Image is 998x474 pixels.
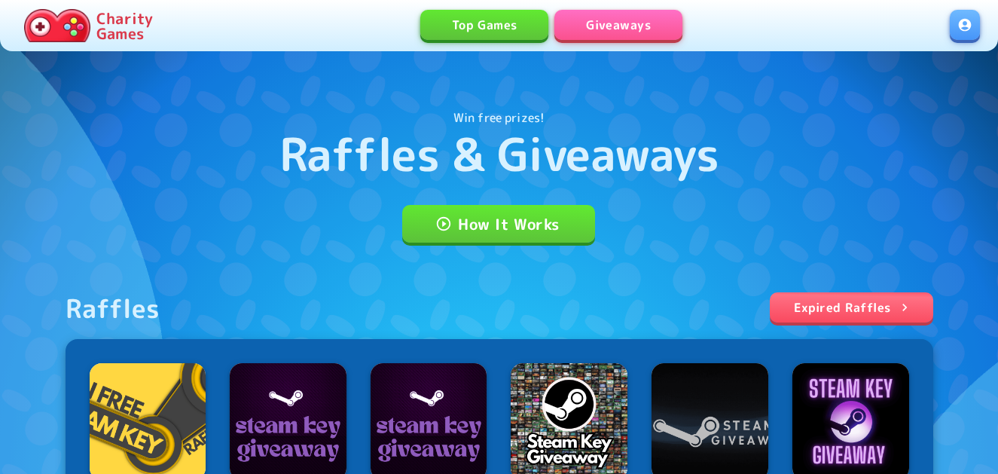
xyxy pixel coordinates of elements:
[24,9,90,42] img: Charity.Games
[18,6,159,45] a: Charity Games
[96,11,153,41] p: Charity Games
[554,10,682,40] a: Giveaways
[453,109,545,127] p: Win free prizes!
[402,205,595,243] a: How It Works
[420,10,548,40] a: Top Games
[66,292,160,324] div: Raffles
[279,127,719,181] h1: Raffles & Giveaways
[770,292,933,323] a: Expired Raffles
